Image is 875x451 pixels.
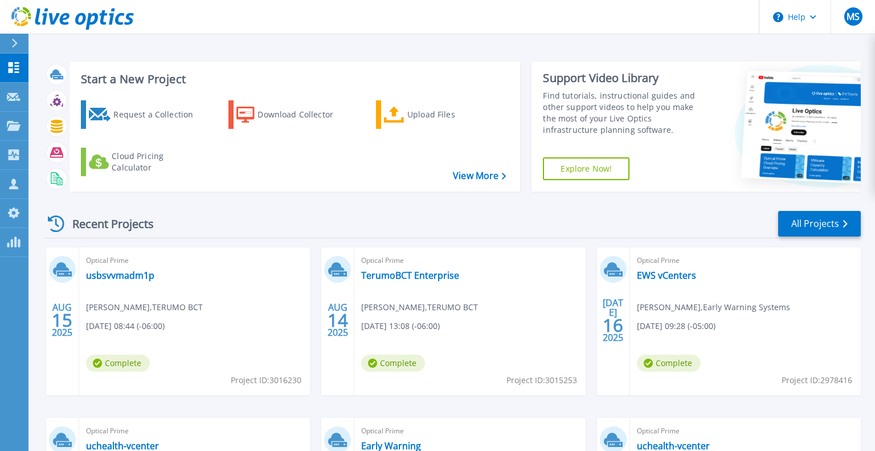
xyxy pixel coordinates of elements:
span: [PERSON_NAME] , TERUMO BCT [361,301,478,314]
a: Download Collector [228,100,355,129]
span: Optical Prime [361,254,578,267]
div: [DATE] 2025 [602,299,624,341]
span: [PERSON_NAME] , TERUMO BCT [86,301,203,314]
span: Project ID: 3015253 [506,374,577,387]
div: Download Collector [257,103,349,126]
span: [DATE] 08:44 (-06:00) [86,320,165,332]
span: Complete [86,355,150,372]
div: Cloud Pricing Calculator [112,151,203,173]
div: AUG 2025 [51,299,73,341]
span: [DATE] 13:08 (-06:00) [361,320,440,332]
span: MS [847,12,860,21]
div: Support Video Library [543,71,708,86]
h3: Start a New Project [81,73,506,86]
span: Optical Prime [86,254,303,267]
span: 14 [328,315,348,325]
a: Cloud Pricing Calculator [81,148,208,176]
div: Upload Files [407,103,498,126]
a: EWS vCenters [637,270,696,281]
a: Upload Files [376,100,503,129]
div: AUG 2025 [327,299,349,341]
span: Optical Prime [637,254,854,267]
div: Request a Collection [113,103,205,126]
a: TerumoBCT Enterprise [361,270,459,281]
div: Find tutorials, instructional guides and other support videos to help you make the most of your L... [543,90,708,136]
div: Recent Projects [44,210,169,238]
a: Explore Now! [543,157,629,180]
a: usbsvvmadm1p [86,270,154,281]
span: 15 [52,315,72,325]
a: Request a Collection [81,100,208,129]
span: Complete [637,355,701,372]
a: View More [453,170,506,181]
span: Project ID: 2978416 [782,374,852,387]
span: Complete [361,355,425,372]
span: Optical Prime [361,425,578,437]
a: All Projects [778,211,861,237]
span: Optical Prime [86,425,303,437]
span: 16 [603,320,623,330]
span: [DATE] 09:28 (-05:00) [637,320,715,332]
span: Optical Prime [637,425,854,437]
span: [PERSON_NAME] , Early Warning Systems [637,301,790,314]
span: Project ID: 3016230 [231,374,301,387]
